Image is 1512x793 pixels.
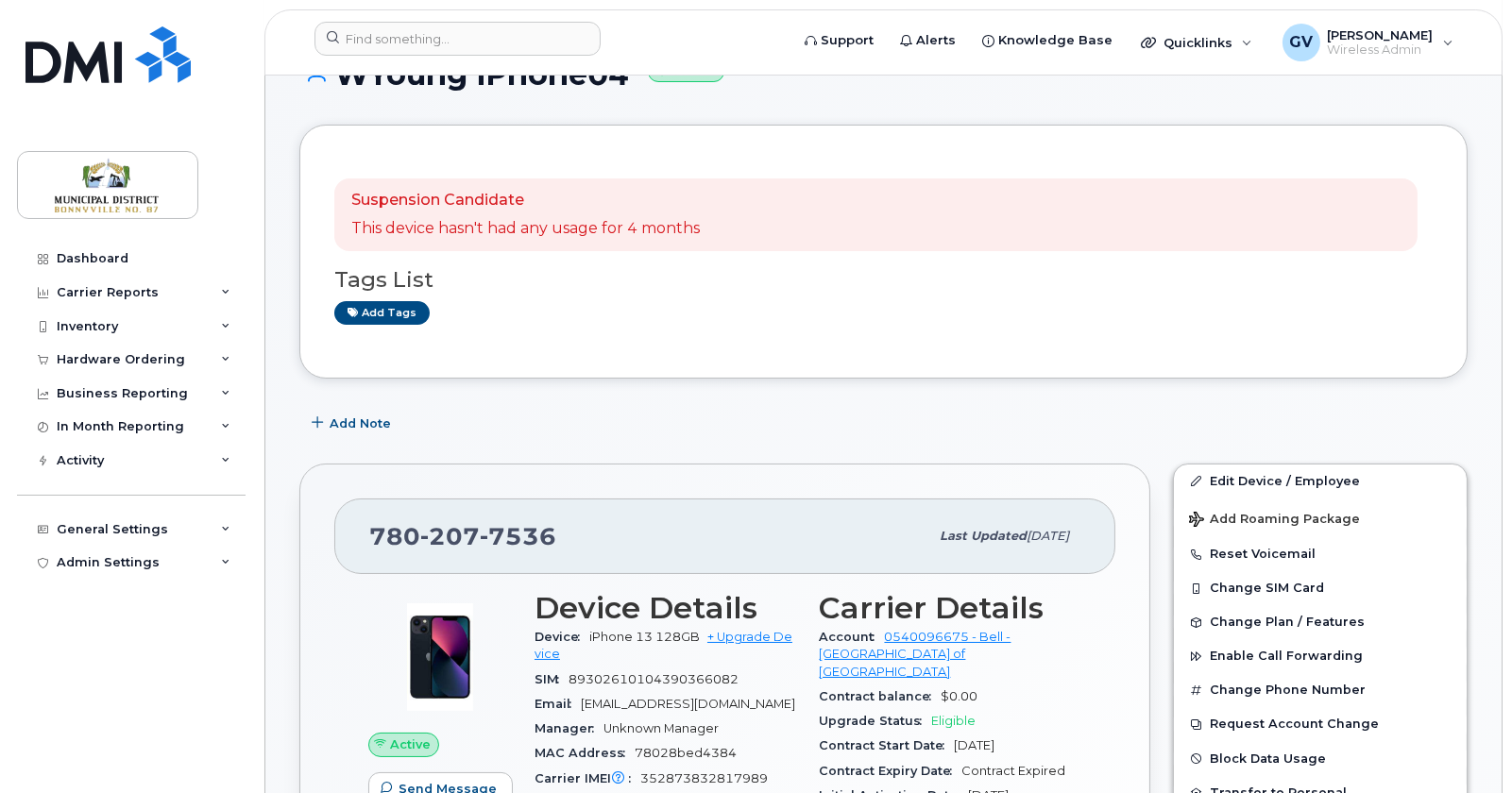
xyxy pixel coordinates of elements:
[535,721,603,735] span: Manager
[820,591,1082,625] h3: Carrier Details
[1174,571,1467,605] button: Change SIM Card
[569,672,739,686] span: 89302610104390366082
[1328,42,1434,58] span: Wireless Admin
[998,31,1113,50] span: Knowledge Base
[480,522,556,550] span: 7536
[820,689,942,703] span: Contract balance
[1174,605,1467,639] button: Change Plan / Features
[535,672,569,686] span: SIM
[640,771,768,785] span: 352873832817989
[314,22,601,56] input: Find something...
[820,738,955,752] span: Contract Start Date
[1174,464,1467,498] a: Edit Device / Employee
[351,190,700,211] p: Suspension Candidate
[299,407,407,441] button: Add Note
[334,268,1433,292] h3: Tags List
[820,764,962,778] span: Contract Expiry Date
[1027,529,1069,543] span: [DATE]
[603,721,719,735] span: Unknown Manager
[589,630,700,644] span: iPhone 13 128GB
[390,735,431,753] span: Active
[351,218,700,240] p: This device hasn't had any usage for 4 months
[1174,639,1467,673] button: Enable Call Forwarding
[1210,650,1363,664] span: Enable Call Forwarding
[820,714,932,728] span: Upgrade Status
[1328,27,1434,42] span: [PERSON_NAME]
[1189,512,1360,530] span: Add Roaming Package
[1174,498,1467,537] button: Add Roaming Package
[334,301,430,325] a: Add tags
[1174,742,1467,776] button: Block Data Usage
[1174,537,1467,571] button: Reset Voicemail
[330,414,391,432] span: Add Note
[635,746,737,760] span: 78028bed4384
[1174,673,1467,707] button: Change Phone Number
[962,764,1066,778] span: Contract Expired
[955,738,995,752] span: [DATE]
[535,771,640,785] span: Carrier IMEI
[581,697,795,711] span: [EMAIL_ADDRESS][DOMAIN_NAME]
[1269,24,1467,61] div: Gerry Valenzuela
[820,630,885,644] span: Account
[820,630,1011,679] a: 0540096675 - Bell - [GEOGRAPHIC_DATA] of [GEOGRAPHIC_DATA]
[535,746,635,760] span: MAC Address
[940,529,1027,543] span: Last updated
[969,22,1126,59] a: Knowledge Base
[1174,707,1467,741] button: Request Account Change
[535,591,797,625] h3: Device Details
[420,522,480,550] span: 207
[535,697,581,711] span: Email
[821,31,874,50] span: Support
[791,22,887,59] a: Support
[1164,35,1232,50] span: Quicklinks
[942,689,978,703] span: $0.00
[383,600,497,714] img: image20231002-3703462-1ig824h.jpeg
[916,31,956,50] span: Alerts
[1128,24,1266,61] div: Quicklinks
[1210,616,1365,630] span: Change Plan / Features
[535,630,589,644] span: Device
[887,22,969,59] a: Alerts
[932,714,977,728] span: Eligible
[369,522,556,550] span: 780
[1289,31,1313,54] span: GV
